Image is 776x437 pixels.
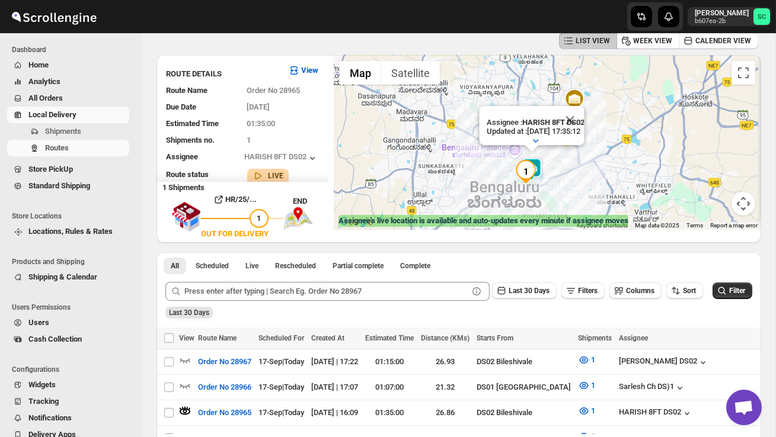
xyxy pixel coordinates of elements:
[710,222,758,229] a: Report a map error
[28,227,113,236] span: Locations, Rules & Rates
[333,261,384,271] span: Partial complete
[28,165,73,173] span: Store PickUp
[191,403,258,422] button: Order No 28965
[166,136,215,144] span: Shipments no.
[166,102,196,111] span: Due Date
[28,94,63,102] span: All Orders
[633,36,672,46] span: WEEK VIEW
[753,8,770,25] span: Sanjay chetri
[7,223,129,240] button: Locations, Rules & Rates
[45,127,81,136] span: Shipments
[688,7,771,26] button: User menu
[338,215,628,227] label: Assignee's live location is available and auto-updates every minute if assignee moves
[365,334,414,342] span: Estimated Time
[28,77,60,86] span: Analytics
[578,334,612,342] span: Shipments
[311,356,358,368] div: [DATE] | 17:22
[28,60,49,69] span: Home
[7,73,129,90] button: Analytics
[45,143,69,152] span: Routes
[7,393,129,410] button: Tracking
[421,334,470,342] span: Distance (KMs)
[258,383,304,391] span: 17-Sep | Today
[12,303,134,312] span: Users Permissions
[695,8,749,18] p: [PERSON_NAME]
[477,356,571,368] div: DS02 Bileshivale
[492,282,557,299] button: Last 30 Days
[198,381,251,393] span: Order No 28966
[695,36,751,46] span: CALENDER VIEW
[619,334,648,342] span: Assignee
[281,61,325,80] button: View
[617,33,679,49] button: WEEK VIEW
[157,177,205,192] b: 1 Shipments
[28,335,82,343] span: Cash Collection
[28,110,76,119] span: Local Delivery
[477,381,571,393] div: DS01 [GEOGRAPHIC_DATA]
[514,160,538,184] div: 1
[201,228,269,240] div: OUT FOR DELIVERY
[198,407,251,419] span: Order No 28965
[247,136,251,144] span: 1
[247,102,270,111] span: [DATE]
[28,397,59,406] span: Tracking
[244,152,318,164] div: HARISH 8FT DS02
[166,170,209,179] span: Route status
[486,127,584,136] p: Updated at : [DATE] 17:35:12
[184,282,468,301] input: Press enter after typing | Search Eg. Order No 28967
[258,334,304,342] span: Scheduled For
[12,211,134,221] span: Store Locations
[311,407,358,419] div: [DATE] | 16:09
[729,287,745,295] span: Filter
[166,68,279,80] h3: ROUTE DETAILS
[509,287,550,295] span: Last 30 Days
[28,272,97,281] span: Shipping & Calendar
[171,194,201,240] img: shop.svg
[198,334,237,342] span: Route Name
[365,381,414,393] div: 01:07:00
[619,407,693,419] button: HARISH 8FT DS02
[477,334,513,342] span: Starts From
[591,381,595,390] span: 1
[7,377,129,393] button: Widgets
[555,106,584,134] button: Close
[283,207,313,230] img: trip_end.png
[166,86,207,95] span: Route Name
[28,181,90,190] span: Standard Shipping
[247,119,276,128] span: 01:35:00
[28,318,49,327] span: Users
[609,282,662,299] button: Columns
[166,152,198,161] span: Assignee
[179,334,194,342] span: View
[9,2,98,31] img: ScrollEngine
[381,61,440,85] button: Show satellite imagery
[247,86,301,95] span: Order No 28965
[226,195,257,204] b: HR/25/...
[311,334,344,342] span: Created At
[12,257,134,266] span: Products and Shipping
[695,18,749,25] p: b607ea-2b
[477,407,571,419] div: DS02 Bileshivale
[258,357,304,366] span: 17-Sep | Today
[571,376,602,395] button: 1
[252,170,284,182] button: LIVE
[686,222,703,229] a: Terms (opens in new tab)
[619,382,686,394] button: Sarlesh Ch DS)1
[7,314,129,331] button: Users
[7,140,129,156] button: Routes
[301,66,318,75] b: View
[7,123,129,140] button: Shipments
[7,57,129,73] button: Home
[340,61,381,85] button: Show street map
[561,282,605,299] button: Filters
[7,90,129,107] button: All Orders
[683,287,696,295] span: Sort
[311,381,358,393] div: [DATE] | 17:07
[591,355,595,364] span: 1
[28,413,72,422] span: Notifications
[559,33,617,49] button: LIST VIEW
[666,282,703,299] button: Sort
[169,309,209,317] span: Last 30 Days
